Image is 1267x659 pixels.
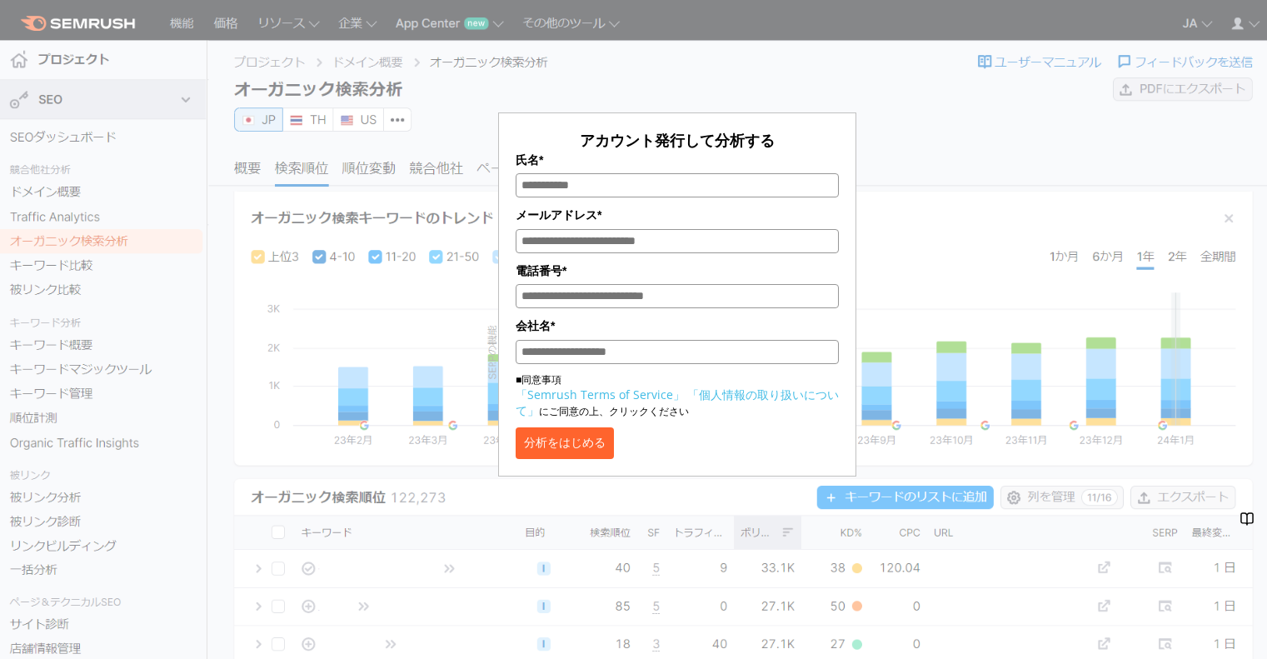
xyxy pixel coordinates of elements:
a: 「個人情報の取り扱いについて」 [516,387,839,418]
label: メールアドレス* [516,206,839,224]
a: 「Semrush Terms of Service」 [516,387,685,402]
label: 電話番号* [516,262,839,280]
p: ■同意事項 にご同意の上、クリックください [516,372,839,419]
button: 分析をはじめる [516,427,614,459]
span: アカウント発行して分析する [580,130,775,150]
